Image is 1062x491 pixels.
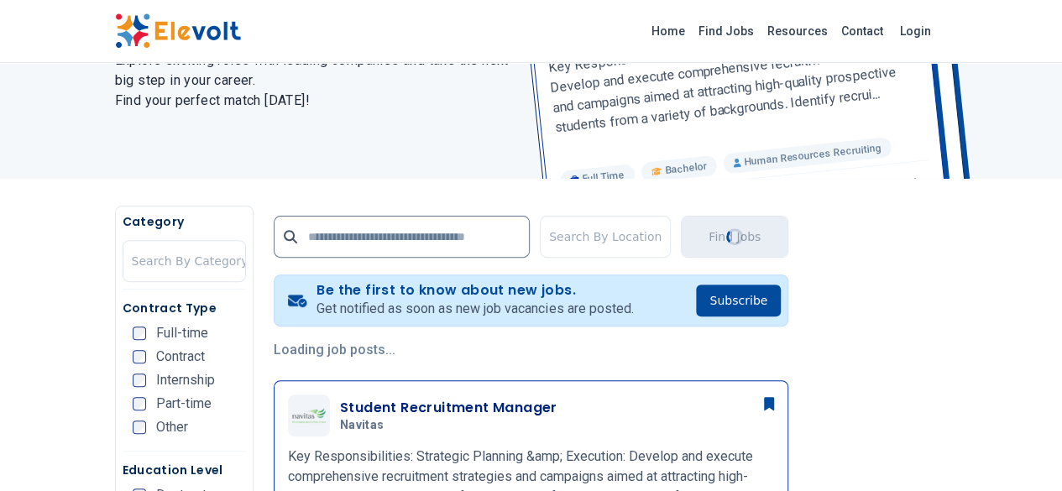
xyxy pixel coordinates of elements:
[340,398,557,418] h3: Student Recruitment Manager
[696,285,781,316] button: Subscribe
[133,373,146,387] input: Internship
[156,397,212,410] span: Part-time
[340,418,384,433] span: Navitas
[317,299,633,319] p: Get notified as soon as new job vacancies are posted.
[123,213,246,230] h5: Category
[156,326,208,340] span: Full-time
[292,408,326,423] img: Navitas
[115,50,511,111] h2: Explore exciting roles with leading companies and take the next big step in your career. Find you...
[133,397,146,410] input: Part-time
[133,350,146,363] input: Contract
[156,373,215,387] span: Internship
[123,300,246,316] h5: Contract Type
[123,462,246,478] h5: Education Level
[133,326,146,340] input: Full-time
[681,216,788,258] button: Find JobsLoading...
[156,420,188,434] span: Other
[726,228,743,245] div: Loading...
[274,340,788,360] p: Loading job posts...
[834,18,890,44] a: Contact
[761,18,834,44] a: Resources
[317,282,633,299] h4: Be the first to know about new jobs.
[156,350,205,363] span: Contract
[645,18,692,44] a: Home
[133,420,146,434] input: Other
[115,13,241,49] img: Elevolt
[692,18,761,44] a: Find Jobs
[890,14,941,48] a: Login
